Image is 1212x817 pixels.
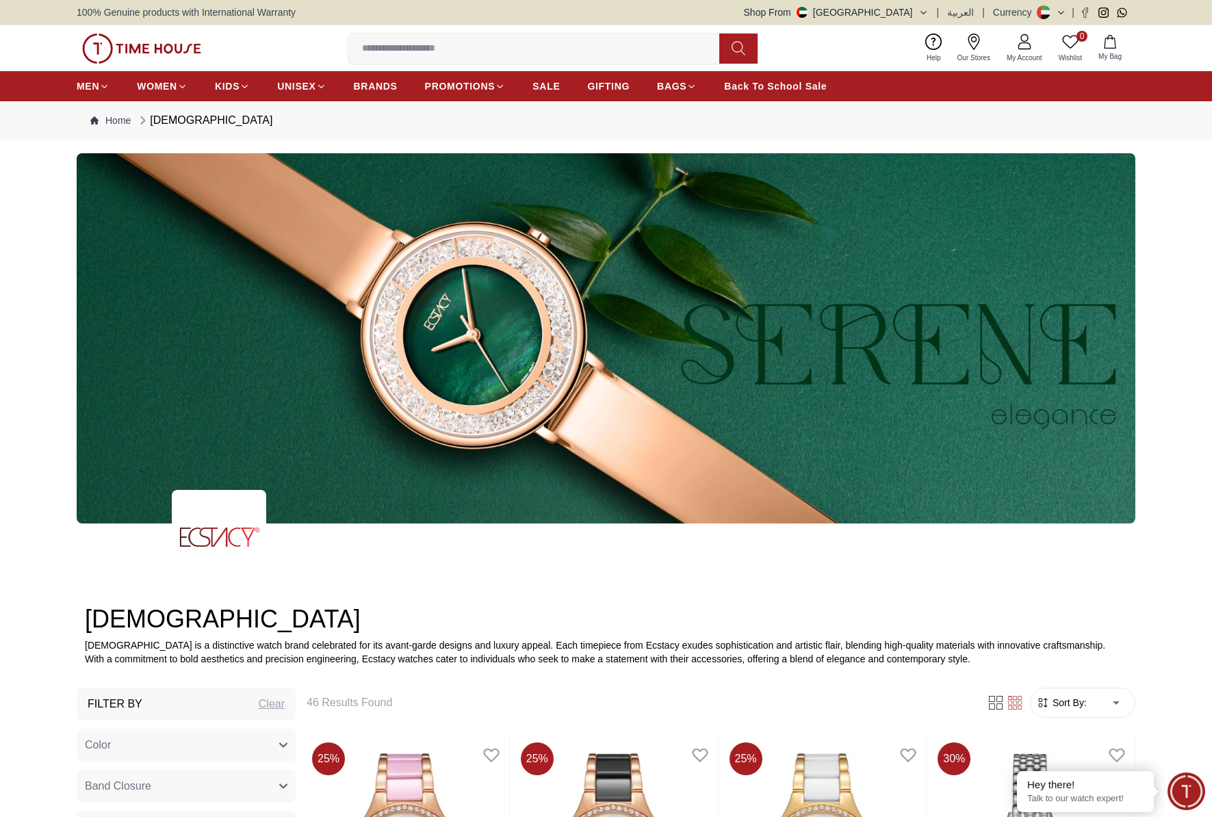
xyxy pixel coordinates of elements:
[425,79,495,93] span: PROMOTIONS
[1076,31,1087,42] span: 0
[921,53,946,63] span: Help
[1168,773,1205,810] div: Chat Widget
[77,79,99,93] span: MEN
[1072,5,1074,19] span: |
[354,74,398,99] a: BRANDS
[1050,696,1087,710] span: Sort By:
[259,696,285,712] div: Clear
[797,7,808,18] img: United Arab Emirates
[277,74,326,99] a: UNISEX
[532,74,560,99] a: SALE
[1117,8,1127,18] a: Whatsapp
[77,770,296,803] button: Band Closure
[532,79,560,93] span: SALE
[137,79,177,93] span: WOMEN
[277,79,315,93] span: UNISEX
[1036,696,1087,710] button: Sort By:
[1090,32,1130,64] button: My Bag
[1053,53,1087,63] span: Wishlist
[949,31,998,66] a: Our Stores
[425,74,506,99] a: PROMOTIONS
[77,74,109,99] a: MEN
[1080,8,1090,18] a: Facebook
[90,114,131,127] a: Home
[952,53,996,63] span: Our Stores
[137,74,188,99] a: WOMEN
[993,5,1037,19] div: Currency
[724,79,827,93] span: Back To School Sale
[172,490,266,584] img: ...
[947,5,974,19] button: العربية
[724,74,827,99] a: Back To School Sale
[215,74,250,99] a: KIDS
[937,5,940,19] span: |
[938,742,970,775] span: 30 %
[307,695,970,711] h6: 46 Results Found
[1001,53,1048,63] span: My Account
[77,729,296,762] button: Color
[744,5,929,19] button: Shop From[GEOGRAPHIC_DATA]
[657,79,686,93] span: BAGS
[77,153,1135,523] img: ...
[982,5,985,19] span: |
[918,31,949,66] a: Help
[312,742,345,775] span: 25 %
[657,74,697,99] a: BAGS
[1098,8,1109,18] a: Instagram
[82,34,201,64] img: ...
[85,606,1127,633] h2: [DEMOGRAPHIC_DATA]
[1093,51,1127,62] span: My Bag
[77,5,296,19] span: 100% Genuine products with International Warranty
[730,742,762,775] span: 25 %
[85,638,1127,666] p: [DEMOGRAPHIC_DATA] is a distinctive watch brand celebrated for its avant-garde designs and luxury...
[136,112,272,129] div: [DEMOGRAPHIC_DATA]
[85,737,111,753] span: Color
[1050,31,1090,66] a: 0Wishlist
[587,74,630,99] a: GIFTING
[88,696,142,712] h3: Filter By
[521,742,554,775] span: 25 %
[354,79,398,93] span: BRANDS
[1027,793,1144,805] p: Talk to our watch expert!
[77,101,1135,140] nav: Breadcrumb
[215,79,240,93] span: KIDS
[1027,778,1144,792] div: Hey there!
[85,778,151,794] span: Band Closure
[587,79,630,93] span: GIFTING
